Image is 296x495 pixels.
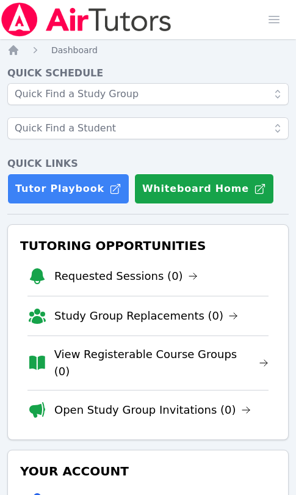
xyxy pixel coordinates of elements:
a: Dashboard [51,44,98,56]
a: Tutor Playbook [7,174,129,204]
nav: Breadcrumb [7,44,289,56]
button: Whiteboard Home [134,174,274,204]
input: Quick Find a Study Group [7,83,289,105]
h3: Tutoring Opportunities [18,235,278,257]
a: Study Group Replacements (0) [54,307,238,324]
a: View Registerable Course Groups (0) [54,346,269,380]
a: Open Study Group Invitations (0) [54,402,251,419]
span: Dashboard [51,45,98,55]
a: Requested Sessions (0) [54,268,198,285]
h3: Your Account [18,460,278,482]
input: Quick Find a Student [7,117,289,139]
h4: Quick Schedule [7,66,289,81]
h4: Quick Links [7,156,289,171]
